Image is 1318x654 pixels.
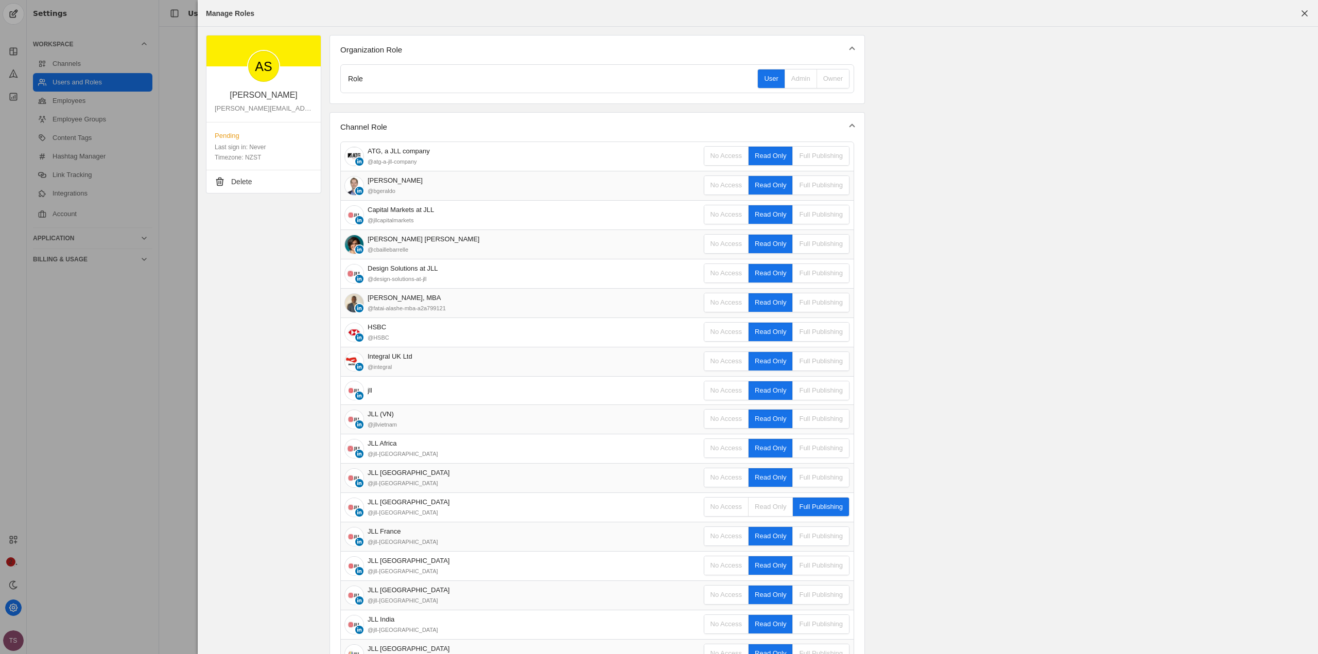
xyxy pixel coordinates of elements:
img: cache [345,206,363,224]
div: JLL Africa [368,438,438,449]
span: Read Only [749,615,792,633]
div: [PERSON_NAME], MBA [368,293,446,303]
span: Full Publishing [793,176,849,195]
img: cache [345,235,363,254]
img: cache [345,410,363,429]
div: jll-belgium [368,478,449,488]
button: No Access [704,410,748,428]
span: No Access [704,586,748,604]
span: Full Publishing [793,410,849,428]
span: No Access [704,352,748,370]
button: Full Publishing [793,381,849,400]
div: Manage Roles [206,8,254,19]
img: cache [345,264,363,283]
img: cache [345,439,363,458]
div: jll [368,385,372,396]
span: No Access [704,498,748,516]
span: No Access [704,439,748,457]
span: Full Publishing [793,439,849,457]
span: Full Publishing [793,556,849,575]
button: Admin [785,69,817,88]
div: Pending [215,131,313,141]
button: Full Publishing [793,205,849,224]
img: cache [345,352,363,371]
div: HSBC [368,332,389,343]
div: andrew.strang@jll.com [215,103,313,114]
div: Delete [231,176,252,187]
span: No Access [704,527,748,545]
span: Full Publishing [793,468,849,487]
div: JLL France [368,526,438,537]
div: Capital Markets at JLL​ [368,205,434,215]
span: Read Only [749,498,792,516]
span: No Access [704,264,748,282]
div: Integral UK Ltd [368,351,412,362]
span: Full Publishing [793,293,849,312]
mat-panel-title: Channel Role [340,122,842,132]
span: Read Only [749,147,792,165]
div: JLL [GEOGRAPHIC_DATA] [368,468,449,478]
div: JLL [GEOGRAPHIC_DATA] [368,556,449,566]
span: Read Only [749,293,792,312]
span: Full Publishing [793,264,849,282]
img: cache [345,615,363,634]
img: cache [345,381,363,400]
button: Owner [817,69,849,88]
div: User [764,69,778,88]
span: Full Publishing [793,147,849,165]
div: Timezone: NZST [215,153,313,162]
span: Full Publishing [793,323,849,341]
img: cache [345,586,363,605]
div: [PERSON_NAME] [368,175,423,186]
span: No Access [704,147,748,165]
img: cache [345,323,363,342]
span: Full Publishing [793,586,849,604]
div: jll-india [368,625,438,635]
div: JLL [GEOGRAPHIC_DATA] [368,644,449,654]
span: Full Publishing [793,615,849,633]
div: design-solutions-at-jll [368,274,438,284]
button: No Access [704,323,748,341]
div: JLL (VN) [368,409,397,419]
span: Read Only [749,527,792,545]
div: integral [368,362,412,372]
span: Full Publishing [793,498,849,516]
span: No Access [704,176,748,195]
button: No Access [704,235,748,253]
span: No Access [704,615,748,633]
img: cache [345,498,363,517]
div: ATG, a JLL company [368,146,430,156]
div: jll-hong-kong [368,595,449,606]
button: Read Only [749,439,792,457]
span: Read Only [749,205,792,224]
span: Full Publishing [793,527,849,545]
mat-panel-title: Organization Role [340,45,842,55]
div: jllvietnam [368,419,397,430]
div: jllcapitalmarkets [368,215,434,225]
span: Read Only [749,235,792,253]
div: Last sign in: Never [215,143,313,151]
button: No Access [704,381,748,400]
img: cache [345,469,363,487]
span: Read Only [749,323,792,341]
mat-expansion-panel-header: Channel Role [330,113,864,142]
span: Read Only [749,176,792,195]
div: jll-canada [368,507,449,518]
div: JLL India [368,614,438,625]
